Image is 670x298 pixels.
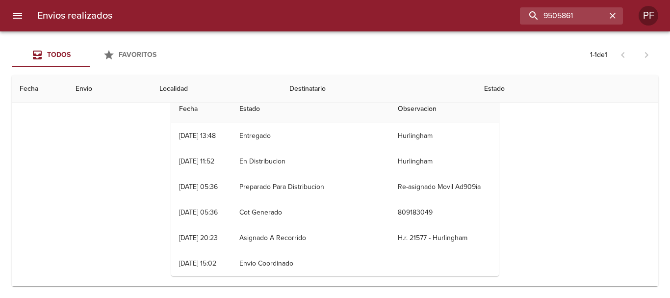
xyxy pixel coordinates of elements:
span: Pagina anterior [611,50,635,59]
td: Re-asignado Movil Ad909ia [390,174,499,200]
span: Todos [47,51,71,59]
td: Entregado [232,123,390,149]
button: menu [6,4,29,27]
th: Destinatario [282,75,476,103]
div: [DATE] 13:48 [179,132,216,140]
td: 809183049 [390,200,499,225]
p: 1 - 1 de 1 [590,50,607,60]
th: Fecha [12,75,68,103]
td: Hurlingham [390,123,499,149]
th: Envio [68,75,152,103]
div: PF [639,6,658,26]
td: H.r. 21577 - Hurlingham [390,225,499,251]
div: [DATE] 11:52 [179,157,214,165]
td: En Distribucion [232,149,390,174]
div: Tabs Envios [12,43,169,67]
th: Localidad [152,75,282,103]
span: Pagina siguiente [635,43,658,67]
input: buscar [520,7,606,25]
h6: Envios realizados [37,8,112,24]
div: [DATE] 05:36 [179,208,218,217]
td: Hurlingham [390,149,499,174]
div: [DATE] 05:36 [179,183,218,191]
td: Preparado Para Distribucion [232,174,390,200]
div: [DATE] 15:02 [179,259,216,268]
th: Observacion [390,95,499,123]
td: Envio Coordinado [232,251,390,276]
th: Fecha [171,95,232,123]
th: Estado [232,95,390,123]
span: Favoritos [119,51,156,59]
div: [DATE] 20:23 [179,234,218,242]
td: Asignado A Recorrido [232,225,390,251]
th: Estado [476,75,658,103]
td: Cot Generado [232,200,390,225]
